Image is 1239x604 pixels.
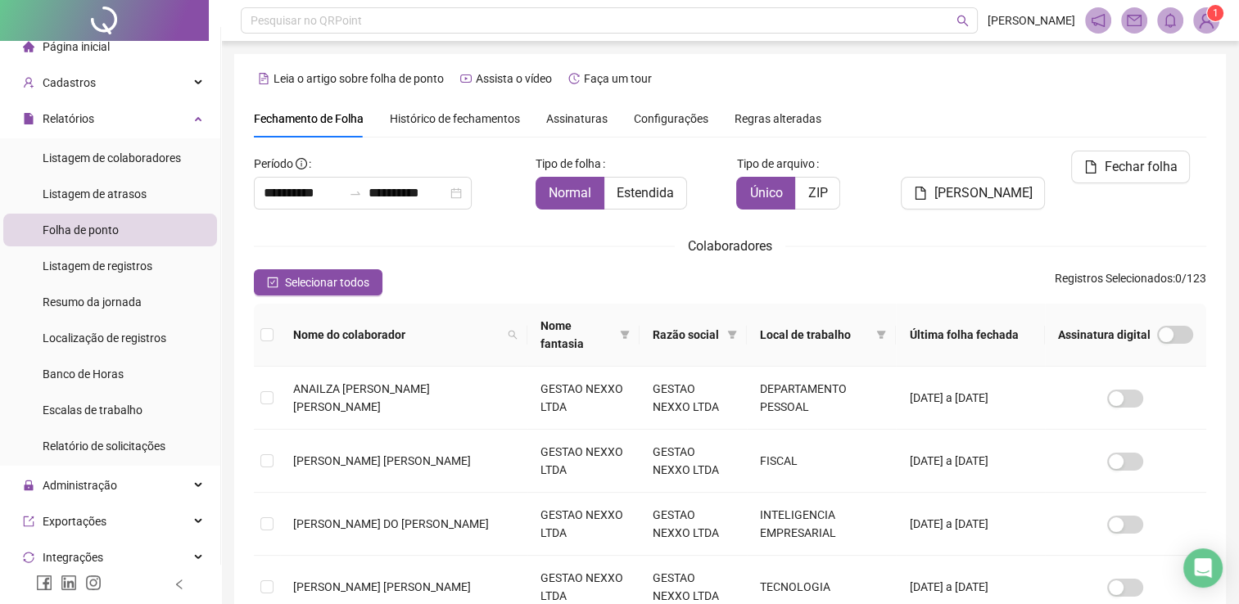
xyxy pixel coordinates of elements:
span: Fechar folha [1104,157,1177,177]
span: info-circle [296,158,307,169]
span: Fechamento de Folha [254,112,364,125]
span: Registros Selecionados [1055,272,1173,285]
span: instagram [85,575,102,591]
span: facebook [36,575,52,591]
button: Fechar folha [1071,151,1190,183]
span: Relatórios [43,112,94,125]
span: Colaboradores [688,238,772,254]
span: file [23,113,34,124]
span: home [23,41,34,52]
span: Configurações [634,113,708,124]
div: Open Intercom Messenger [1183,548,1223,588]
span: Tipo de folha [536,155,601,173]
span: Página inicial [43,40,110,53]
span: Selecionar todos [285,273,369,291]
span: Tipo de arquivo [736,155,814,173]
span: [PERSON_NAME] [PERSON_NAME] [293,454,471,467]
span: bell [1163,13,1178,28]
span: Administração [43,479,117,492]
span: filter [876,330,886,340]
span: [PERSON_NAME] DO [PERSON_NAME] [293,517,489,530]
span: Escalas de trabalho [43,403,142,417]
span: ZIP [807,185,827,201]
td: FISCAL [747,430,896,493]
span: Nome fantasia [540,317,613,353]
span: notification [1091,13,1106,28]
span: Integrações [43,551,103,564]
span: : 0 / 123 [1055,269,1206,295]
span: Único [749,185,782,201]
span: Faça um tour [584,72,652,85]
span: Regras alteradas [735,113,821,124]
span: Listagem de atrasos [43,187,147,201]
span: Assinatura digital [1058,326,1151,344]
td: GESTAO NEXXO LTDA [527,430,640,493]
span: user-add [23,77,34,88]
span: Listagem de registros [43,259,152,273]
span: [PERSON_NAME] [988,11,1075,29]
span: swap-right [349,187,362,200]
td: INTELIGENCIA EMPRESARIAL [747,493,896,556]
span: file [1084,160,1097,174]
td: [DATE] a [DATE] [896,430,1044,493]
td: [DATE] a [DATE] [896,367,1044,430]
span: sync [23,552,34,563]
td: GESTAO NEXXO LTDA [527,493,640,556]
td: DEPARTAMENTO PESSOAL [747,367,896,430]
td: GESTAO NEXXO LTDA [527,367,640,430]
button: [PERSON_NAME] [901,177,1045,210]
span: Normal [549,185,591,201]
span: search [508,330,518,340]
span: left [174,579,185,590]
span: filter [617,313,633,356]
img: 94656 [1194,8,1219,33]
span: file [914,187,927,200]
span: search [956,15,969,27]
td: GESTAO NEXXO LTDA [640,493,747,556]
span: ANAILZA [PERSON_NAME] [PERSON_NAME] [293,382,430,413]
span: Resumo da jornada [43,295,142,309]
td: [DATE] a [DATE] [896,493,1044,556]
span: filter [873,322,889,347]
td: GESTAO NEXXO LTDA [640,430,747,493]
span: mail [1127,13,1142,28]
span: youtube [460,73,472,84]
span: lock [23,480,34,491]
span: Período [254,157,293,170]
span: Relatório de solicitações [43,439,165,453]
span: filter [724,322,740,347]
th: Última folha fechada [896,304,1044,367]
span: Listagem de colaboradores [43,151,181,165]
span: [PERSON_NAME] [PERSON_NAME] [293,580,471,593]
span: Histórico de fechamentos [390,112,520,125]
span: Cadastros [43,76,96,89]
span: Exportações [43,515,106,528]
span: Assinaturas [546,113,608,124]
span: history [568,73,580,84]
span: Leia o artigo sobre folha de ponto [274,72,444,85]
span: Folha de ponto [43,223,119,237]
span: Banco de Horas [43,367,124,381]
td: GESTAO NEXXO LTDA [640,367,747,430]
span: file-text [258,73,269,84]
span: export [23,516,34,527]
span: check-square [267,277,278,288]
span: search [504,322,521,347]
span: Razão social [653,326,721,344]
span: Local de trabalho [760,326,870,344]
button: Selecionar todos [254,269,382,295]
span: filter [620,330,630,340]
span: [PERSON_NAME] [934,183,1032,203]
span: to [349,187,362,200]
span: linkedin [61,575,77,591]
sup: Atualize o seu contato no menu Meus Dados [1207,5,1223,21]
span: filter [727,330,737,340]
span: Estendida [617,185,674,201]
span: Localização de registros [43,331,166,345]
span: Nome do colaborador [293,326,501,344]
span: 1 [1213,7,1219,19]
span: Assista o vídeo [476,72,552,85]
